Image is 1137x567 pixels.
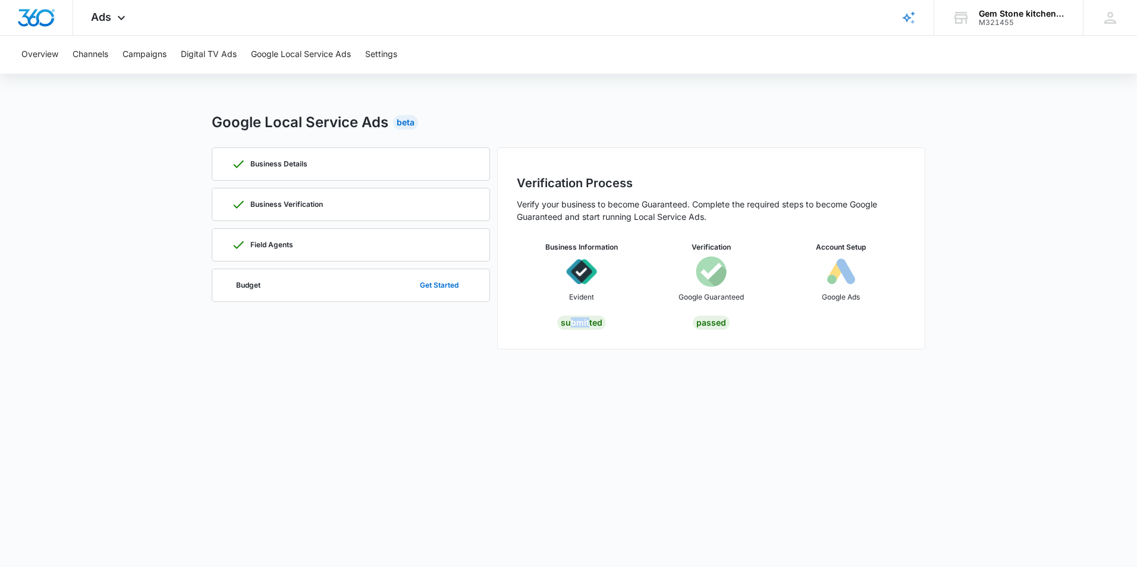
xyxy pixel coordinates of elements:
[979,18,1066,27] div: account id
[566,256,597,287] img: icon-evident.svg
[236,282,260,289] p: Budget
[979,9,1066,18] div: account name
[250,160,307,168] p: Business Details
[517,174,906,192] h2: Verification Process
[212,188,490,221] a: Business Verification
[408,271,470,300] button: Get Started
[73,36,108,74] button: Channels
[181,36,237,74] button: Digital TV Ads
[393,115,418,130] div: Beta
[679,292,744,303] p: Google Guaranteed
[696,256,727,287] img: icon-googleGuaranteed.svg
[545,242,618,253] h3: Business Information
[212,147,490,181] a: Business Details
[251,36,351,74] button: Google Local Service Ads
[517,198,906,223] p: Verify your business to become Guaranteed. Complete the required steps to become Google Guarantee...
[212,269,490,302] a: BudgetGet Started
[822,292,860,303] p: Google Ads
[123,36,167,74] button: Campaigns
[569,292,594,303] p: Evident
[212,228,490,262] a: Field Agents
[825,256,856,287] img: icon-googleAds-b.svg
[250,201,323,208] p: Business Verification
[693,316,730,330] div: Passed
[557,316,606,330] div: Submitted
[21,36,58,74] button: Overview
[91,11,111,23] span: Ads
[692,242,731,253] h3: Verification
[212,112,388,133] h2: Google Local Service Ads
[816,242,866,253] h3: Account Setup
[365,36,397,74] button: Settings
[250,241,293,248] p: Field Agents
